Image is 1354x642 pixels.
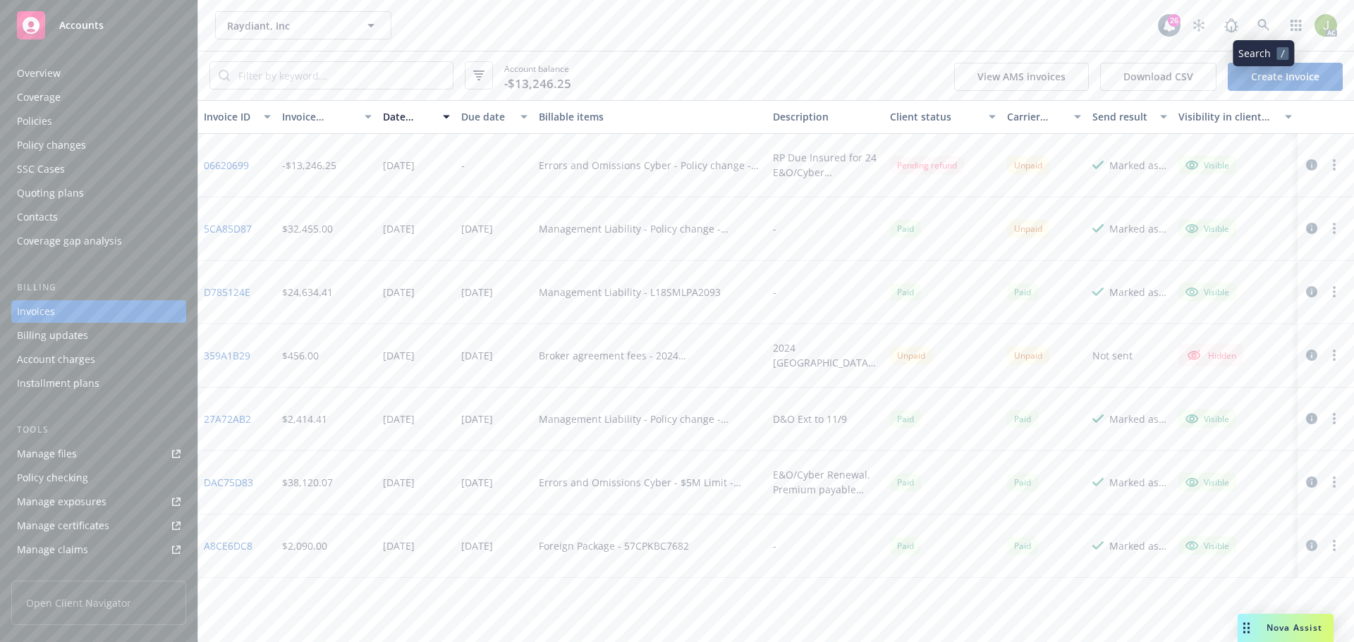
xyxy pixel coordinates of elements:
[276,100,378,134] button: Invoice amount
[1007,283,1038,301] div: Paid
[1109,538,1167,553] div: Marked as sent
[11,206,186,228] a: Contacts
[1238,614,1255,642] div: Drag to move
[1185,222,1229,235] div: Visible
[539,538,689,553] div: Foreign Package - 57CPKBC7682
[1100,63,1216,91] button: Download CSV
[198,100,276,134] button: Invoice ID
[17,86,61,109] div: Coverage
[204,348,250,363] a: 359A1B29
[11,230,186,252] a: Coverage gap analysis
[1315,14,1337,37] img: photo
[377,100,456,134] button: Date issued
[17,206,58,228] div: Contacts
[1228,63,1343,91] a: Create Invoice
[1109,285,1167,300] div: Marked as sent
[17,110,52,132] div: Policies
[230,62,453,89] input: Filter by keyword...
[227,18,349,33] span: Raydiant, Inc
[11,538,186,561] a: Manage claims
[1092,348,1133,363] div: Not sent
[1007,109,1066,124] div: Carrier status
[954,63,1089,91] button: View AMS invoices
[461,109,513,124] div: Due date
[1185,539,1229,552] div: Visible
[1109,412,1167,426] div: Marked as sent
[1007,474,1038,491] div: Paid
[461,285,493,300] div: [DATE]
[504,75,571,93] span: -$13,246.25
[533,100,767,134] button: Billable items
[11,300,186,323] a: Invoices
[1007,220,1049,237] div: Unpaid
[773,467,879,497] div: E&O/Cyber Renewal. Premium payable upon receipt. Thank you!
[11,348,186,371] a: Account charges
[1092,109,1152,124] div: Send result
[17,158,65,180] div: SSC Cases
[17,514,109,537] div: Manage certificates
[204,412,251,426] a: 27A72AB2
[17,62,61,85] div: Overview
[890,156,964,174] div: Pending refund
[383,158,415,173] div: [DATE]
[11,62,186,85] a: Overview
[1282,11,1310,39] a: Switch app
[890,220,921,237] div: Paid
[461,158,465,173] div: -
[282,285,333,300] div: $24,634.41
[204,158,249,173] a: 06620699
[11,490,186,513] a: Manage exposures
[539,412,762,426] div: Management Liability - Policy change - L18SMLPA1360
[282,158,336,173] div: -$13,246.25
[282,412,327,426] div: $2,414.41
[11,158,186,180] a: SSC Cases
[11,86,186,109] a: Coverage
[539,475,762,490] div: Errors and Omissions Cyber - $5M Limit - C4LPX246137CYBER2024
[17,300,55,323] div: Invoices
[1178,109,1276,124] div: Visibility in client dash
[884,100,1001,134] button: Client status
[456,100,534,134] button: Due date
[204,285,250,300] a: D785124E
[17,538,88,561] div: Manage claims
[17,562,83,585] div: Manage BORs
[1217,11,1245,39] a: Report a Bug
[1250,11,1278,39] a: Search
[1185,11,1213,39] a: Stop snowing
[11,443,186,465] a: Manage files
[59,20,104,31] span: Accounts
[282,538,327,553] div: $2,090.00
[1109,475,1167,490] div: Marked as sent
[461,348,493,363] div: [DATE]
[1001,100,1087,134] button: Carrier status
[773,285,776,300] div: -
[773,150,879,180] div: RP Due Insured for 24 E&O/Cyber Cancellation
[890,537,921,555] div: Paid
[890,283,921,301] div: Paid
[890,347,932,364] div: Unpaid
[11,324,186,347] a: Billing updates
[1238,614,1334,642] button: Nova Assist
[890,474,921,491] div: Paid
[204,109,255,124] div: Invoice ID
[539,348,762,363] div: Broker agreement fees - 2024 [GEOGRAPHIC_DATA] Broker Fee
[11,514,186,537] a: Manage certificates
[11,372,186,395] a: Installment plans
[890,410,921,428] div: Paid
[17,230,122,252] div: Coverage gap analysis
[204,538,252,553] a: A8CE6DC8
[539,221,762,236] div: Management Liability - Policy change - L18SMLPA2093
[383,348,415,363] div: [DATE]
[11,182,186,204] a: Quoting plans
[773,109,879,124] div: Description
[773,538,776,553] div: -
[204,221,252,236] a: 5CA85D87
[1173,100,1298,134] button: Visibility in client dash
